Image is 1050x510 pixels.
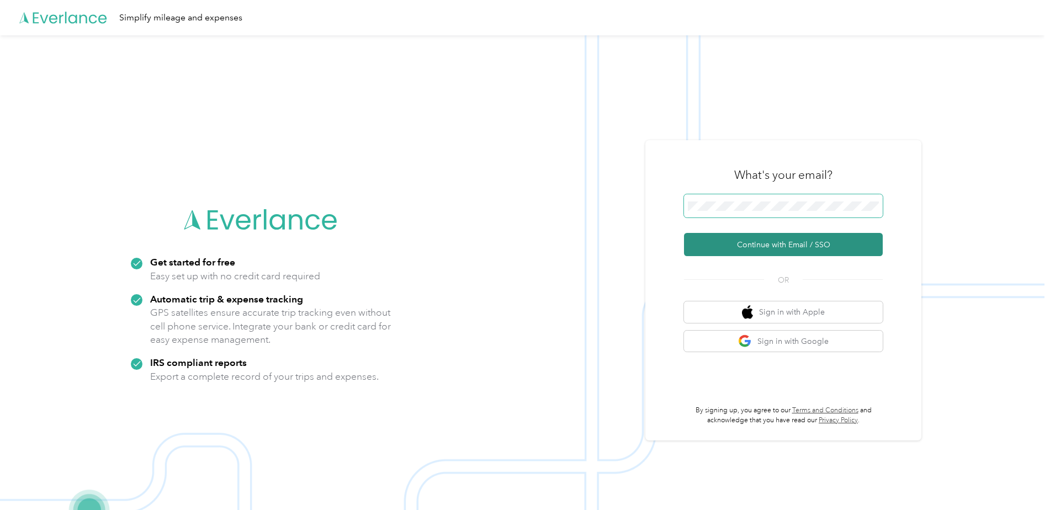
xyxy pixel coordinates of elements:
[734,167,832,183] h3: What's your email?
[150,269,320,283] p: Easy set up with no credit card required
[684,301,883,323] button: apple logoSign in with Apple
[150,357,247,368] strong: IRS compliant reports
[742,305,753,319] img: apple logo
[764,274,803,286] span: OR
[684,331,883,352] button: google logoSign in with Google
[150,256,235,268] strong: Get started for free
[792,406,858,415] a: Terms and Conditions
[819,416,858,424] a: Privacy Policy
[684,406,883,425] p: By signing up, you agree to our and acknowledge that you have read our .
[150,306,391,347] p: GPS satellites ensure accurate trip tracking even without cell phone service. Integrate your bank...
[150,370,379,384] p: Export a complete record of your trips and expenses.
[738,334,752,348] img: google logo
[119,11,242,25] div: Simplify mileage and expenses
[684,233,883,256] button: Continue with Email / SSO
[150,293,303,305] strong: Automatic trip & expense tracking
